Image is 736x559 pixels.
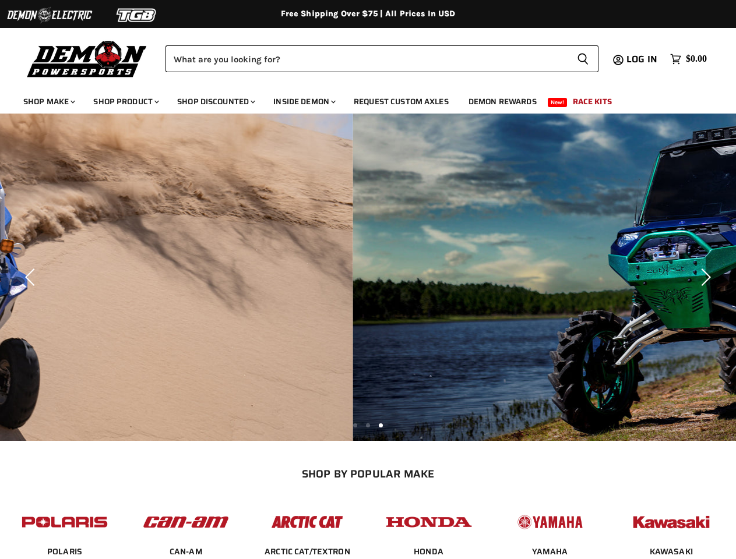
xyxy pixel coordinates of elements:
span: YAMAHA [532,546,568,558]
span: Log in [626,52,657,66]
li: Page dot 2 [366,423,370,427]
a: ARCTIC CAT/TEXTRON [265,546,350,557]
a: Log in [621,54,664,65]
a: KAWASAKI [650,546,693,557]
form: Product [165,45,598,72]
img: POPULAR_MAKE_logo_1_adc20308-ab24-48c4-9fac-e3c1a623d575.jpg [140,504,231,540]
a: POLARIS [47,546,82,557]
img: POPULAR_MAKE_logo_6_76e8c46f-2d1e-4ecc-b320-194822857d41.jpg [626,504,717,540]
li: Page dot 1 [353,423,357,427]
span: POLARIS [47,546,82,558]
button: Search [568,45,598,72]
span: KAWASAKI [650,546,693,558]
span: $0.00 [686,54,707,65]
ul: Main menu [15,85,704,114]
a: Shop Make [15,90,82,114]
li: Page dot 3 [379,423,383,427]
img: POPULAR_MAKE_logo_2_dba48cf1-af45-46d4-8f73-953a0f002620.jpg [19,504,110,540]
a: HONDA [414,546,443,557]
button: Next [692,266,716,289]
a: Inside Demon [265,90,343,114]
a: CAN-AM [170,546,203,557]
img: Demon Powersports [23,38,151,79]
span: CAN-AM [170,546,203,558]
a: YAMAHA [532,546,568,557]
button: Previous [20,266,44,289]
a: Race Kits [564,90,621,114]
img: TGB Logo 2 [93,4,181,26]
a: Shop Product [84,90,166,114]
h2: SHOP BY POPULAR MAKE [15,468,722,480]
img: POPULAR_MAKE_logo_4_4923a504-4bac-4306-a1be-165a52280178.jpg [383,504,474,540]
img: POPULAR_MAKE_logo_5_20258e7f-293c-4aac-afa8-159eaa299126.jpg [505,504,596,540]
a: Request Custom Axles [345,90,457,114]
input: Search [165,45,568,72]
span: HONDA [414,546,443,558]
a: Shop Discounted [168,90,262,114]
a: $0.00 [664,51,713,68]
span: ARCTIC CAT/TEXTRON [265,546,350,558]
img: Demon Electric Logo 2 [6,4,93,26]
span: New! [548,98,568,107]
a: Demon Rewards [460,90,545,114]
img: POPULAR_MAKE_logo_3_027535af-6171-4c5e-a9bc-f0eccd05c5d6.jpg [262,504,353,540]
